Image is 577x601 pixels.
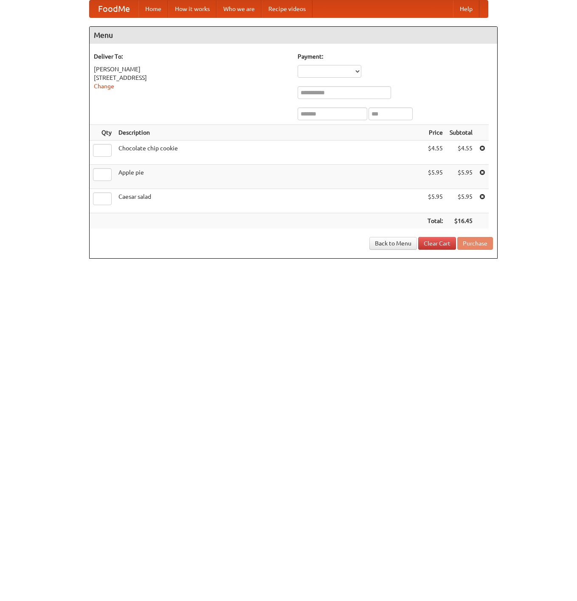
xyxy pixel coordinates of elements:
[446,141,476,165] td: $4.55
[115,141,424,165] td: Chocolate chip cookie
[94,83,114,90] a: Change
[94,52,289,61] h5: Deliver To:
[369,237,417,250] a: Back to Menu
[90,125,115,141] th: Qty
[94,73,289,82] div: [STREET_ADDRESS]
[424,141,446,165] td: $4.55
[446,189,476,213] td: $5.95
[424,213,446,229] th: Total:
[298,52,493,61] h5: Payment:
[418,237,456,250] a: Clear Cart
[115,125,424,141] th: Description
[168,0,217,17] a: How it works
[424,189,446,213] td: $5.95
[217,0,262,17] a: Who we are
[446,125,476,141] th: Subtotal
[90,27,497,44] h4: Menu
[424,125,446,141] th: Price
[94,65,289,73] div: [PERSON_NAME]
[446,213,476,229] th: $16.45
[90,0,138,17] a: FoodMe
[262,0,312,17] a: Recipe videos
[424,165,446,189] td: $5.95
[115,189,424,213] td: Caesar salad
[453,0,479,17] a: Help
[446,165,476,189] td: $5.95
[115,165,424,189] td: Apple pie
[457,237,493,250] button: Purchase
[138,0,168,17] a: Home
